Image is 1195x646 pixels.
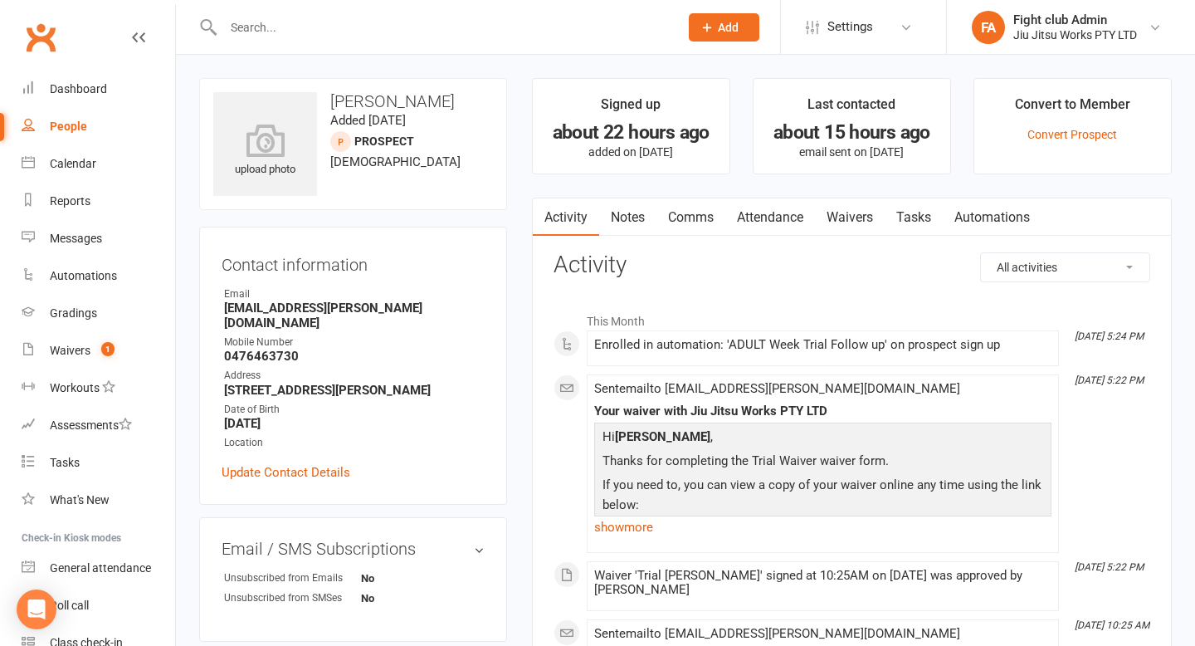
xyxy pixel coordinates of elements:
a: Activity [533,198,599,237]
p: If you need to, you can view a copy of your waiver online any time using the link below: [598,475,1047,519]
div: Messages [50,232,102,245]
strong: [STREET_ADDRESS][PERSON_NAME] [224,383,485,398]
div: Waivers [50,344,90,357]
snap: prospect [354,135,414,148]
div: Gradings [50,306,97,320]
div: Calendar [50,157,96,170]
a: What's New [22,482,175,519]
a: Assessments [22,407,175,444]
div: Unsubscribed from SMSes [224,590,361,606]
div: Signed up [601,94,661,124]
div: Date of Birth [224,402,485,418]
div: Open Intercom Messenger [17,590,56,629]
div: People [50,120,87,133]
span: Sent email to [EMAIL_ADDRESS][PERSON_NAME][DOMAIN_NAME] [594,381,960,396]
a: Roll call [22,587,175,624]
div: Address [224,368,485,384]
div: Email [224,286,485,302]
button: Add [689,13,759,42]
input: Search... [218,16,667,39]
p: Thanks for completing the Trial Waiver waiver form. [598,451,1047,475]
p: email sent on [DATE] [768,145,935,159]
a: General attendance kiosk mode [22,550,175,587]
a: People [22,108,175,145]
a: Calendar [22,145,175,183]
span: Add [718,21,739,34]
a: Waivers [815,198,885,237]
a: Waivers 1 [22,332,175,369]
div: Dashboard [50,82,107,95]
div: Convert to Member [1015,94,1130,124]
h3: Contact information [222,249,485,274]
strong: 0476463730 [224,349,485,364]
strong: No [361,592,456,604]
a: show more [594,516,1051,539]
div: General attendance [50,561,151,575]
i: [DATE] 5:24 PM [1075,330,1144,342]
div: FA [972,11,1005,44]
div: Roll call [50,599,89,612]
div: Location [224,435,485,451]
strong: [DATE] [224,416,485,431]
i: [DATE] 5:22 PM [1075,561,1144,573]
h3: [PERSON_NAME] [213,92,493,110]
a: Comms [656,198,725,237]
div: Reports [50,194,90,208]
div: Automations [50,269,117,282]
a: Tasks [885,198,943,237]
div: Assessments [50,418,132,432]
p: Hi , [598,427,1047,451]
div: about 15 hours ago [768,124,935,141]
div: Fight club Admin [1013,12,1137,27]
a: Messages [22,220,175,257]
a: Gradings [22,295,175,332]
span: [DEMOGRAPHIC_DATA] [330,154,461,169]
span: 1 [101,342,115,356]
a: Notes [599,198,656,237]
span: Settings [827,8,873,46]
h3: Activity [554,252,1150,278]
div: What's New [50,493,110,507]
div: Last contacted [807,94,895,124]
li: This Month [554,304,1150,330]
div: upload photo [213,124,317,179]
p: added on [DATE] [548,145,715,159]
div: Your waiver with Jiu Jitsu Works PTY LTD [594,404,1051,418]
a: Attendance [725,198,815,237]
strong: No [361,572,456,585]
a: Convert Prospect [1027,128,1117,141]
div: Tasks [50,456,80,469]
div: Enrolled in automation: 'ADULT Week Trial Follow up' on prospect sign up [594,338,1051,352]
div: Mobile Number [224,335,485,350]
div: Jiu Jitsu Works PTY LTD [1013,27,1137,42]
span: Sent email to [EMAIL_ADDRESS][PERSON_NAME][DOMAIN_NAME] [594,626,960,641]
div: about 22 hours ago [548,124,715,141]
i: [DATE] 10:25 AM [1075,619,1149,631]
a: Clubworx [20,17,61,58]
time: Added [DATE] [330,113,406,128]
div: Unsubscribed from Emails [224,570,361,586]
strong: [PERSON_NAME] [615,429,710,444]
div: Workouts [50,381,100,394]
a: Dashboard [22,71,175,108]
a: Reports [22,183,175,220]
a: Automations [943,198,1041,237]
i: [DATE] 5:22 PM [1075,374,1144,386]
a: Workouts [22,369,175,407]
h3: Email / SMS Subscriptions [222,540,485,558]
div: Waiver 'Trial [PERSON_NAME]' signed at 10:25AM on [DATE] was approved by [PERSON_NAME] [594,569,1051,597]
a: Automations [22,257,175,295]
a: Update Contact Details [222,462,350,482]
strong: [EMAIL_ADDRESS][PERSON_NAME][DOMAIN_NAME] [224,301,485,330]
a: Tasks [22,444,175,482]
